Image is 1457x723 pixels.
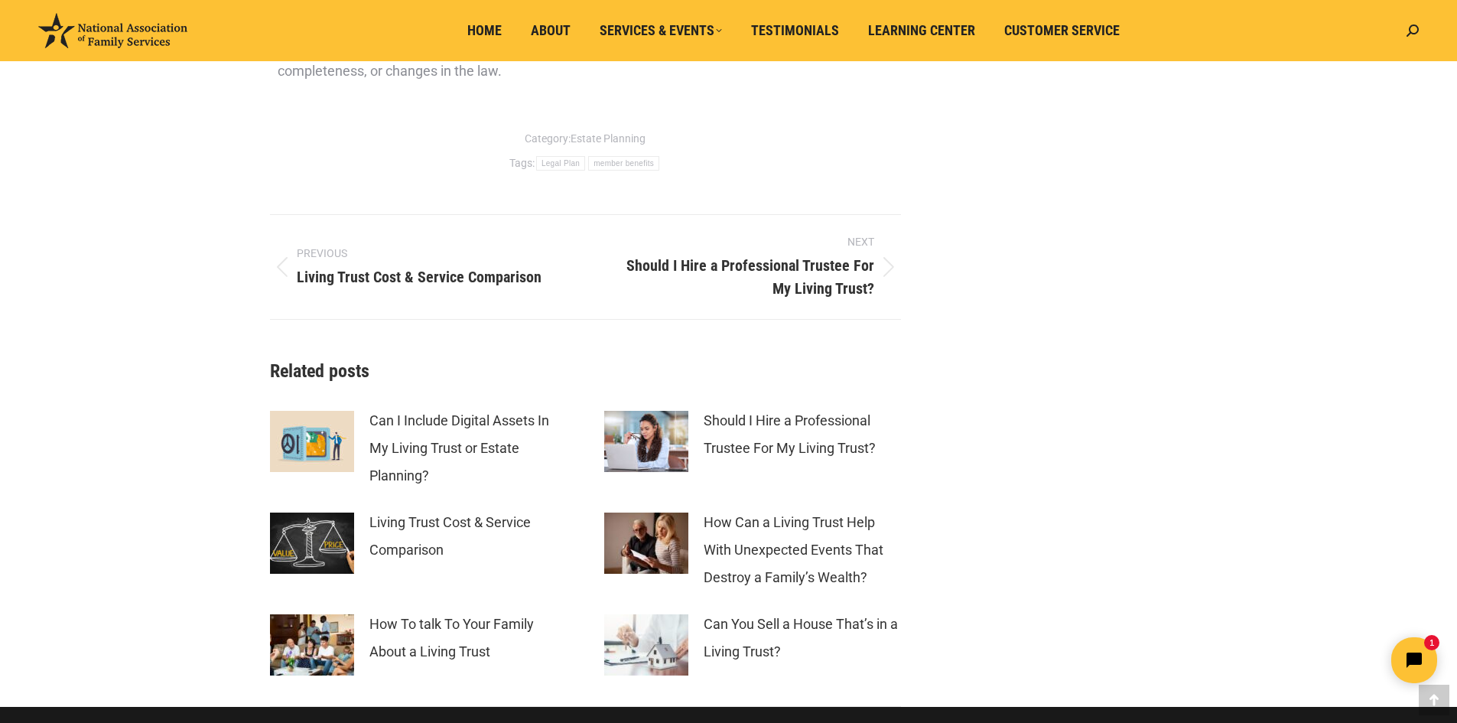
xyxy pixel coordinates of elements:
[536,156,585,171] a: Legal Plan
[369,611,567,666] a: How To talk To Your Family About a Living Trust
[600,22,722,39] span: Services & Events
[608,234,874,250] span: Next
[857,16,986,45] a: Learning Center
[369,509,567,564] a: Living Trust Cost & Service Comparison
[270,234,563,300] a: Living Trust Cost & Service Comparison
[868,22,975,39] span: Learning Center
[270,147,901,172] div: Tags:
[740,16,850,45] a: Testimonials
[604,513,688,574] a: Post image
[297,265,541,288] span: Living Trust Cost & Service Comparison
[270,411,354,472] a: Post image
[520,16,581,45] a: About
[588,156,659,171] a: member benefits
[604,614,688,676] a: Post image
[994,16,1130,45] a: Customer Service
[457,16,512,45] a: Home
[704,611,901,666] a: Can You Sell a House That’s in a Living Trust?
[297,246,563,262] span: Previous
[38,13,187,48] img: National Association of Family Services
[270,614,354,676] a: Post image
[531,22,571,39] span: About
[704,509,901,591] a: How Can a Living Trust Help With Unexpected Events That Destroy a Family’s Wealth?
[1187,624,1450,696] iframe: Tidio Chat
[467,22,502,39] span: Home
[525,131,646,147] span: Category:
[1004,22,1120,39] span: Customer Service
[270,513,354,574] a: Post image
[608,234,901,300] a: Should I Hire a Professional Trustee For My Living Trust?
[270,358,901,384] h3: Related posts
[369,407,567,490] a: Can I Include Digital Assets In My Living Trust or Estate Planning?
[604,411,688,472] a: Post image
[751,22,839,39] span: Testimonials
[704,407,901,462] a: Should I Hire a Professional Trustee For My Living Trust?
[571,132,646,145] a: Estate Planning
[608,254,874,300] span: Should I Hire a Professional Trustee For My Living Trust?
